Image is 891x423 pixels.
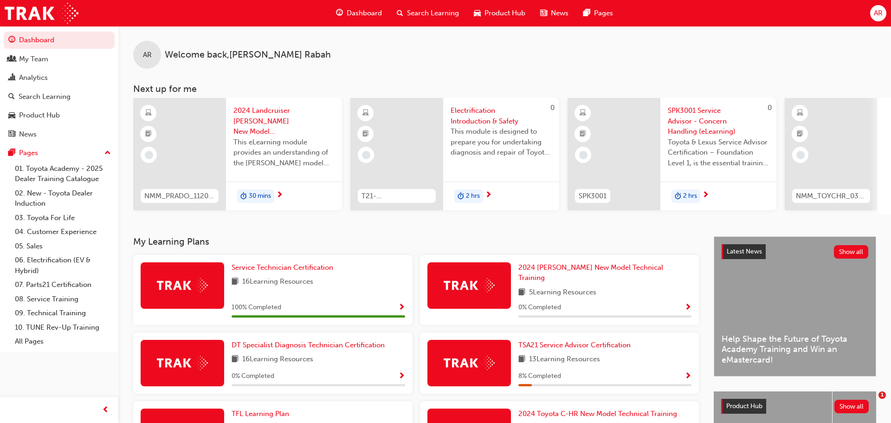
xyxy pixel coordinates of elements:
[144,191,215,202] span: NMM_PRADO_112024_MODULE_1
[518,410,677,418] span: 2024 Toyota C-HR New Model Technical Training
[529,287,596,299] span: 5 Learning Resources
[133,236,699,247] h3: My Learning Plans
[11,320,115,335] a: 10. TUNE Rev-Up Training
[518,371,561,382] span: 8 % Completed
[796,151,805,159] span: learningRecordVerb_NONE-icon
[8,149,15,157] span: pages-icon
[4,51,115,68] a: My Team
[727,247,762,255] span: Latest News
[165,50,331,60] span: Welcome back , [PERSON_NAME] Rabah
[540,7,547,19] span: news-icon
[684,372,691,381] span: Show Progress
[668,105,769,137] span: SPK3001 Service Advisor - Concern Handling (eLearning)
[347,8,382,19] span: Dashboard
[362,128,369,140] span: booktick-icon
[233,105,335,137] span: 2024 Landcruiser [PERSON_NAME] New Model Mechanisms - Model Outline 1
[11,211,115,225] a: 03. Toyota For Life
[797,128,803,140] span: booktick-icon
[518,263,663,282] span: 2024 [PERSON_NAME] New Model Technical Training
[576,4,620,23] a: pages-iconPages
[579,151,588,159] span: learningRecordVerb_NONE-icon
[797,107,803,119] span: learningResourceType_ELEARNING-icon
[444,356,495,370] img: Trak
[11,162,115,186] a: 01. Toyota Academy - 2025 Dealer Training Catalogue
[232,410,289,418] span: TFL Learning Plan
[19,54,48,65] div: My Team
[389,4,466,23] a: search-iconSearch Learning
[232,276,239,288] span: book-icon
[19,72,48,83] div: Analytics
[834,400,869,413] button: Show all
[721,399,869,414] a: Product HubShow all
[8,36,15,45] span: guage-icon
[683,191,697,202] span: 2 hrs
[684,302,691,313] button: Show Progress
[834,245,869,259] button: Show all
[350,98,559,210] a: 0T21-FOD_HVIS_PREREQElectrification Introduction & SafetyThis module is designed to prepare you f...
[580,107,586,119] span: learningResourceType_ELEARNING-icon
[568,98,776,210] a: 0SPK3001SPK3001 Service Advisor - Concern Handling (eLearning)Toyota & Lexus Service Advisor Cert...
[232,371,274,382] span: 0 % Completed
[518,409,681,419] a: 2024 Toyota C-HR New Model Technical Training
[276,191,283,200] span: next-icon
[702,191,709,200] span: next-icon
[232,341,385,349] span: DT Specialist Diagnosis Technician Certification
[451,105,552,126] span: Electrification Introduction & Safety
[362,151,370,159] span: learningRecordVerb_NONE-icon
[362,107,369,119] span: learningResourceType_ELEARNING-icon
[5,3,78,24] img: Trak
[329,4,389,23] a: guage-iconDashboard
[684,304,691,312] span: Show Progress
[249,191,271,202] span: 30 mins
[550,104,555,112] span: 0
[4,126,115,143] a: News
[458,190,464,202] span: duration-icon
[878,391,886,399] span: 1
[4,107,115,124] a: Product Hub
[19,148,38,158] div: Pages
[870,5,886,21] button: AR
[157,356,208,370] img: Trak
[232,262,337,273] a: Service Technician Certification
[675,190,681,202] span: duration-icon
[874,8,883,19] span: AR
[240,190,247,202] span: duration-icon
[583,7,590,19] span: pages-icon
[398,372,405,381] span: Show Progress
[714,236,876,377] a: Latest NewsShow allHelp Shape the Future of Toyota Academy Training and Win an eMastercard!
[11,292,115,306] a: 08. Service Training
[232,302,281,313] span: 100 % Completed
[118,84,891,94] h3: Next up for me
[19,91,71,102] div: Search Learning
[11,278,115,292] a: 07. Parts21 Certification
[485,191,492,200] span: next-icon
[8,111,15,120] span: car-icon
[336,7,343,19] span: guage-icon
[529,354,600,365] span: 13 Learning Resources
[157,278,208,293] img: Trak
[232,263,333,272] span: Service Technician Certification
[398,371,405,382] button: Show Progress
[722,244,868,259] a: Latest NewsShow all
[4,144,115,162] button: Pages
[133,98,342,210] a: NMM_PRADO_112024_MODULE_12024 Landcruiser [PERSON_NAME] New Model Mechanisms - Model Outline 1Thi...
[451,126,552,158] span: This module is designed to prepare you for undertaking diagnosis and repair of Toyota & Lexus Ele...
[8,93,15,101] span: search-icon
[518,340,634,351] a: TSA21 Service Advisor Certification
[518,262,692,283] a: 2024 [PERSON_NAME] New Model Technical Training
[232,340,388,351] a: DT Specialist Diagnosis Technician Certification
[859,391,882,414] iframe: Intercom live chat
[796,191,866,202] span: NMM_TOYCHR_032024_MODULE_1
[579,191,607,202] span: SPK3001
[722,334,868,365] span: Help Shape the Future of Toyota Academy Training and Win an eMastercard!
[684,371,691,382] button: Show Progress
[398,304,405,312] span: Show Progress
[407,8,459,19] span: Search Learning
[362,191,432,202] span: T21-FOD_HVIS_PREREQ
[19,129,37,140] div: News
[233,137,335,169] span: This eLearning module provides an understanding of the [PERSON_NAME] model line-up and its Katash...
[11,186,115,211] a: 02. New - Toyota Dealer Induction
[11,306,115,320] a: 09. Technical Training
[768,104,772,112] span: 0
